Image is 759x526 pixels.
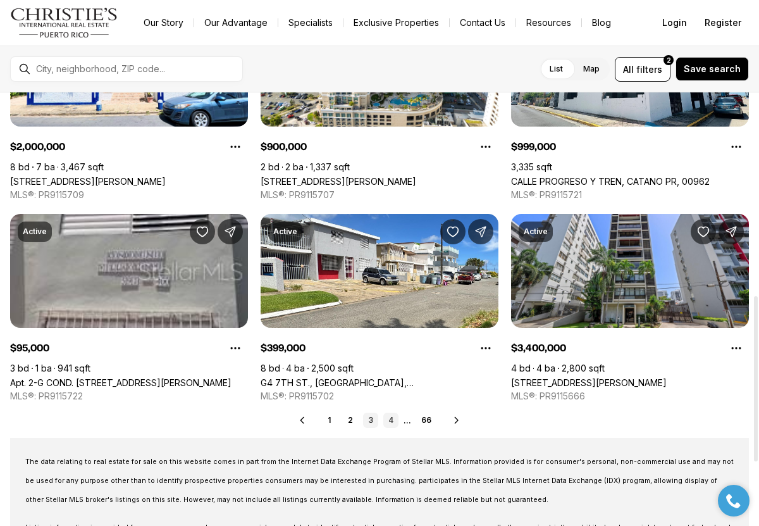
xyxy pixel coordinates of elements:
[676,57,749,81] button: Save search
[133,14,194,32] a: Our Story
[223,335,248,361] button: Property options
[273,227,297,237] p: Active
[10,8,118,38] img: logo
[25,458,734,504] span: The data relating to real estate for sale on this website comes in part from the Internet Data Ex...
[473,335,498,361] button: Property options
[440,219,466,244] button: Save Property: G4 7TH ST., CASTELLANA GARDENS DEV.
[323,413,338,428] a: 1
[10,176,166,187] a: 1 PLACID COURT #71, SAN JUAN PR, 00907
[540,58,573,80] label: List
[363,413,378,428] a: 3
[278,14,343,32] a: Specialists
[473,134,498,160] button: Property options
[194,14,278,32] a: Our Advantage
[511,377,667,388] a: 1307 AVENIDA AVE #PH, SAN JUAN PR, 00907
[719,219,744,244] button: Share Property
[261,176,416,187] a: 103 AVENIDA DE DIEGO #1801N, SAN JUAN PR, 00911
[416,413,436,428] a: 66
[662,18,687,28] span: Login
[623,63,634,76] span: All
[218,219,243,244] button: Share Property
[636,63,662,76] span: filters
[705,18,741,28] span: Register
[724,335,749,361] button: Property options
[343,14,449,32] a: Exclusive Properties
[524,227,548,237] p: Active
[343,413,358,428] a: 2
[383,413,398,428] a: 4
[691,219,716,244] button: Save Property: 1307 AVENIDA AVE #PH
[516,14,581,32] a: Resources
[261,377,498,388] a: G4 7TH ST., CASTELLANA GARDENS DEV., CAROLINA PR, 00983
[684,64,741,74] span: Save search
[468,219,493,244] button: Share Property
[323,413,436,428] nav: Pagination
[10,377,231,388] a: Apt. 2-G COND. VILLA OLIMPICA #2G, SAN JUAN PR, 00924
[190,219,215,244] button: Save Property: Apt. 2-G COND. VILLA OLIMPICA #2G
[667,55,671,65] span: 2
[655,10,694,35] button: Login
[511,176,710,187] a: CALLE PROGRESO Y TREN, CATANO PR, 00962
[697,10,749,35] button: Register
[724,134,749,160] button: Property options
[404,416,411,425] li: ...
[615,57,670,82] button: Allfilters2
[23,227,47,237] p: Active
[223,134,248,160] button: Property options
[582,14,621,32] a: Blog
[573,58,610,80] label: Map
[450,14,515,32] button: Contact Us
